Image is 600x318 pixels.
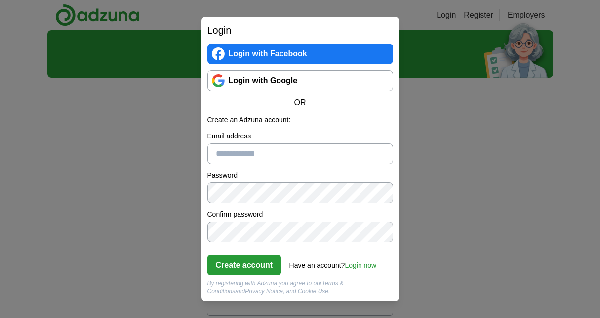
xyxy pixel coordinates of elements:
[289,254,377,271] div: Have an account?
[207,131,393,141] label: Email address
[207,70,393,91] a: Login with Google
[207,209,393,220] label: Confirm password
[207,279,393,295] div: By registering with Adzuna you agree to our and , and Cookie Use.
[345,261,376,269] a: Login now
[207,44,393,64] a: Login with Facebook
[207,255,281,275] button: Create account
[207,23,393,38] h2: Login
[288,97,312,109] span: OR
[245,288,283,295] a: Privacy Notice
[207,115,393,125] p: Create an Adzuna account:
[207,170,393,181] label: Password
